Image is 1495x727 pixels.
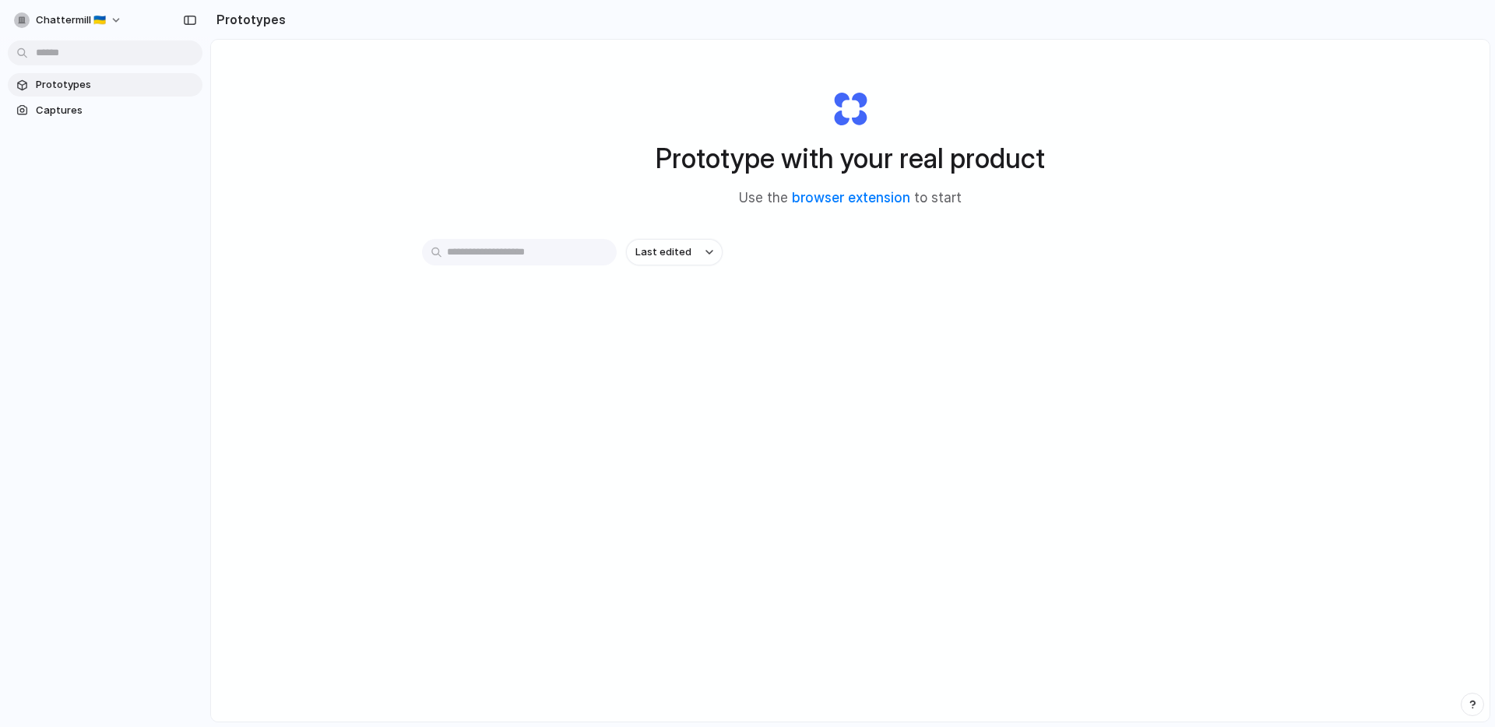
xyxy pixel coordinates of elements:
[8,99,202,122] a: Captures
[8,8,130,33] button: Chattermill 🇺🇦
[656,138,1045,179] h1: Prototype with your real product
[626,239,723,265] button: Last edited
[739,188,962,209] span: Use the to start
[36,103,196,118] span: Captures
[36,77,196,93] span: Prototypes
[792,190,910,205] a: browser extension
[8,73,202,97] a: Prototypes
[210,10,286,29] h2: Prototypes
[635,244,691,260] span: Last edited
[36,12,106,28] span: Chattermill 🇺🇦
